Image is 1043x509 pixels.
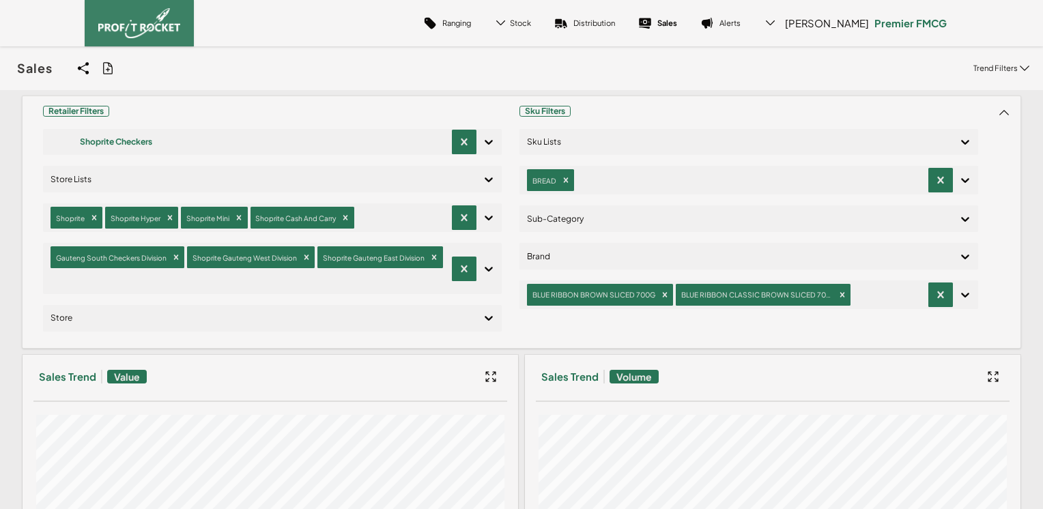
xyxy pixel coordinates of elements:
p: Ranging [442,18,471,28]
a: Sales [627,7,689,40]
p: Sales [657,18,677,28]
img: image [98,8,180,38]
a: Ranging [412,7,483,40]
a: Alerts [689,7,752,40]
div: Shoprite Hyper [106,211,162,225]
p: Distribution [573,18,615,28]
div: Remove Shoprite Gauteng East Division [427,252,442,262]
div: BREAD [528,173,558,188]
div: Remove Shoprite Hyper [162,213,177,222]
p: Alerts [719,18,741,28]
p: Premier FMCG [874,16,947,30]
div: Remove Shoprite Cash And Carry [338,213,353,222]
span: [PERSON_NAME] [785,16,869,30]
div: Shoprite Mini [182,211,231,225]
span: Sku Filters [519,106,571,117]
div: Store Lists [51,169,470,190]
div: Remove Shoprite [87,213,102,222]
div: Sub-Category [527,208,946,230]
div: Remove Shoprite Gauteng West Division [299,252,314,262]
div: Gauteng South Checkers Division [52,250,169,265]
div: Shoprite [52,211,87,225]
div: Brand [527,246,946,267]
span: Value [107,370,147,383]
div: Shoprite Gauteng West Division [188,250,299,265]
p: Trend Filters [973,63,1018,73]
div: Remove BLUE RIBBON CLASSIC BROWN SLICED 700G [835,290,850,300]
a: Distribution [543,7,627,40]
div: Remove Gauteng South Checkers Division [169,252,184,262]
div: BLUE RIBBON CLASSIC BROWN SLICED 700G [677,287,835,302]
div: Remove Shoprite Mini [231,213,246,222]
h3: Sales Trend [541,370,599,383]
h3: Sales Trend [39,370,96,383]
span: Stock [510,18,531,28]
div: Shoprite Gauteng East Division [319,250,427,265]
div: Shoprite Checkers [51,131,182,153]
div: Remove BREAD [558,175,573,185]
div: BLUE RIBBON BROWN SLICED 700G [528,287,657,302]
div: Store [51,307,470,329]
div: Sku Lists [527,131,946,153]
span: Volume [610,370,659,383]
div: Shoprite Cash And Carry [251,211,338,225]
div: Remove BLUE RIBBON BROWN SLICED 700G [657,290,672,300]
span: Retailer Filters [43,106,109,117]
